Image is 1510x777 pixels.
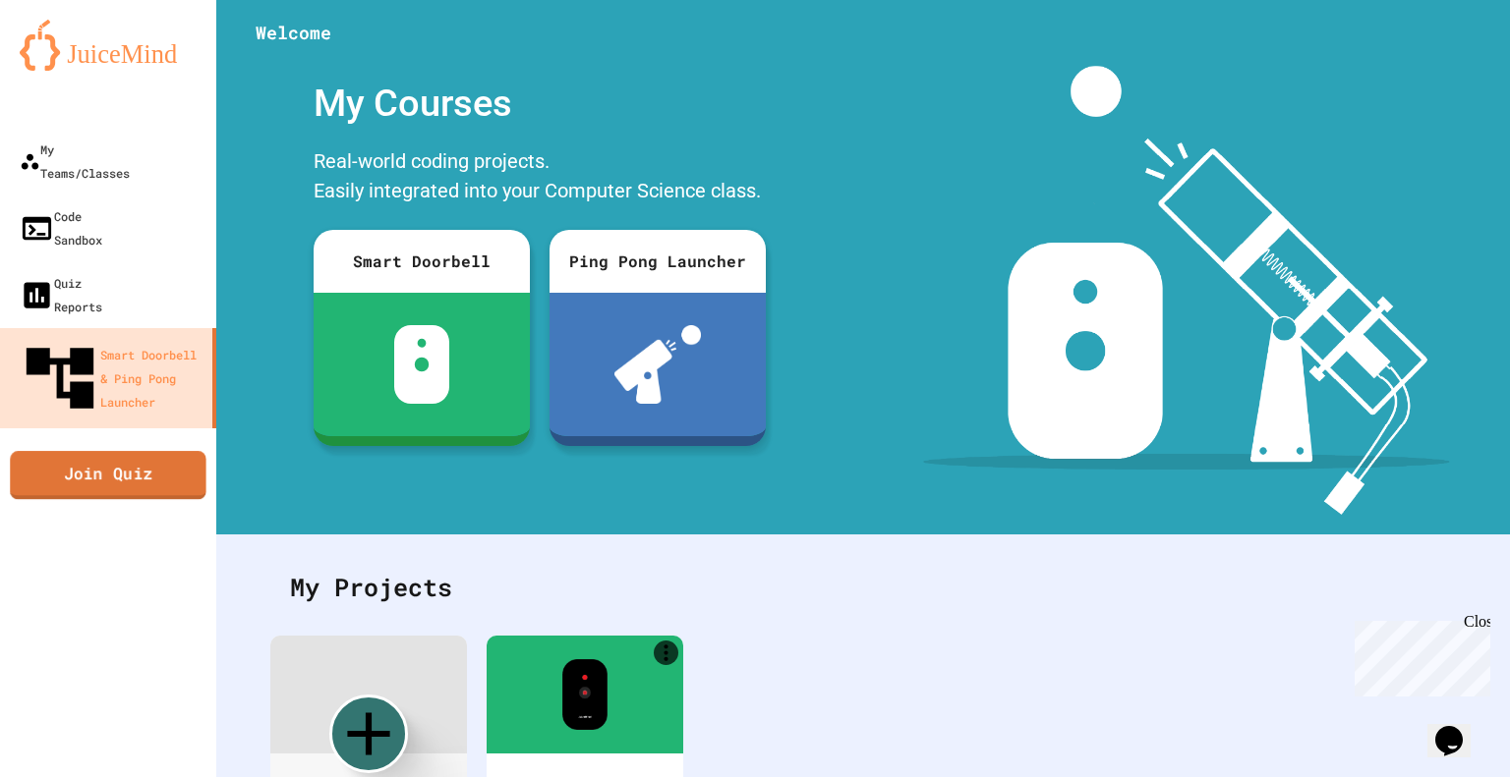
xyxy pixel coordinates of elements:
[8,8,136,125] div: Chat with us now!Close
[1347,613,1490,696] iframe: chat widget
[1427,698,1490,757] iframe: chat widget
[304,141,776,215] div: Real-world coding projects. Easily integrated into your Computer Science class.
[20,271,102,318] div: Quiz Reports
[923,66,1450,515] img: banner-image-my-projects.png
[654,640,678,665] a: More
[314,230,530,293] div: Smart Doorbell
[614,325,702,404] img: ppl-with-ball.png
[10,451,205,499] a: Join Quiz
[20,338,204,418] div: Smart Doorbell & Ping Pong Launcher
[394,325,450,404] img: sdb-white.svg
[20,204,102,251] div: Code Sandbox
[270,549,1456,626] div: My Projects
[304,66,776,141] div: My Courses
[550,230,766,293] div: Ping Pong Launcher
[20,20,197,71] img: logo-orange.svg
[562,659,609,730] img: sdb-real-colors.png
[329,694,408,773] div: Create new
[20,138,130,185] div: My Teams/Classes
